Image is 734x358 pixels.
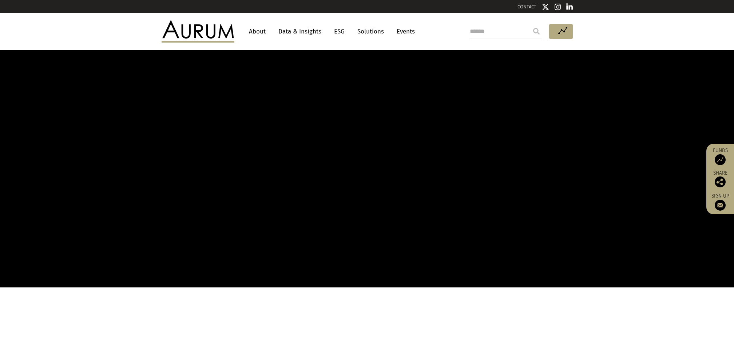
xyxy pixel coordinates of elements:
img: Sign up to our newsletter [715,200,726,211]
a: About [245,25,269,38]
a: Data & Insights [275,25,325,38]
a: ESG [330,25,348,38]
img: Aurum [162,20,234,42]
img: Instagram icon [555,3,561,11]
a: Funds [710,147,730,165]
img: Share this post [715,176,726,187]
a: Sign up [710,193,730,211]
a: Solutions [354,25,388,38]
img: Access Funds [715,154,726,165]
input: Submit [529,24,544,39]
div: Share [710,171,730,187]
a: CONTACT [517,4,536,9]
img: Twitter icon [542,3,549,11]
img: Linkedin icon [566,3,573,11]
a: Events [393,25,415,38]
